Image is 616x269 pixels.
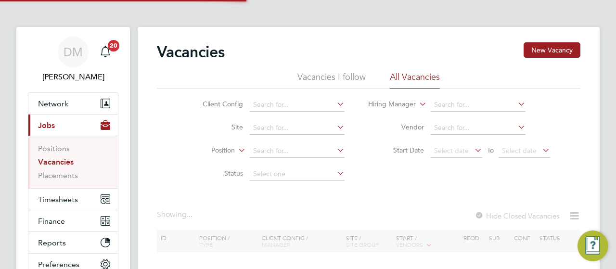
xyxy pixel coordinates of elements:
[28,189,118,210] button: Timesheets
[28,71,118,83] span: Danielle Murphy
[577,231,608,261] button: Engage Resource Center
[250,167,345,181] input: Select one
[188,123,243,131] label: Site
[188,169,243,178] label: Status
[28,93,118,114] button: Network
[484,144,497,156] span: To
[431,121,526,135] input: Search for...
[38,121,55,130] span: Jobs
[38,195,78,204] span: Timesheets
[38,157,74,167] a: Vacancies
[369,123,424,131] label: Vendor
[38,238,66,247] span: Reports
[64,46,83,58] span: DM
[157,210,194,220] div: Showing
[38,144,70,153] a: Positions
[28,115,118,136] button: Jobs
[38,99,68,108] span: Network
[180,146,235,155] label: Position
[28,210,118,231] button: Finance
[297,71,366,89] li: Vacancies I follow
[390,71,440,89] li: All Vacancies
[475,211,559,220] label: Hide Closed Vacancies
[187,210,192,219] span: ...
[360,100,416,109] label: Hiring Manager
[157,42,225,62] h2: Vacancies
[38,171,78,180] a: Placements
[431,98,526,112] input: Search for...
[188,100,243,108] label: Client Config
[96,37,115,67] a: 20
[502,146,537,155] span: Select date
[250,98,345,112] input: Search for...
[524,42,580,58] button: New Vacancy
[434,146,469,155] span: Select date
[38,217,65,226] span: Finance
[250,121,345,135] input: Search for...
[369,146,424,154] label: Start Date
[38,260,79,269] span: Preferences
[28,37,118,83] a: DM[PERSON_NAME]
[250,144,345,158] input: Search for...
[108,40,119,51] span: 20
[28,136,118,188] div: Jobs
[28,232,118,253] button: Reports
